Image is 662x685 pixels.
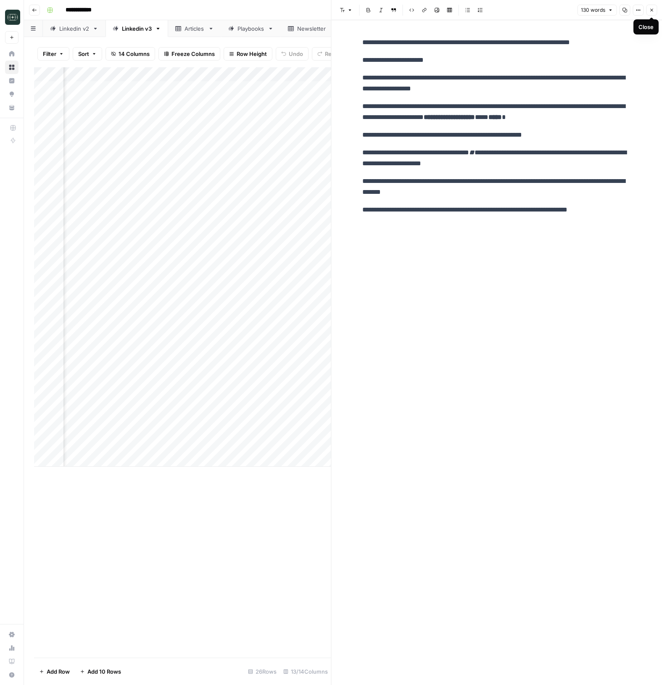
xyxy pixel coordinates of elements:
[5,47,18,61] a: Home
[119,50,150,58] span: 14 Columns
[34,665,75,678] button: Add Row
[221,20,281,37] a: Playbooks
[37,47,69,61] button: Filter
[280,665,331,678] div: 13/14 Columns
[105,47,155,61] button: 14 Columns
[289,50,303,58] span: Undo
[276,47,309,61] button: Undo
[78,50,89,58] span: Sort
[5,10,20,25] img: Catalyst Logo
[5,641,18,655] a: Usage
[638,23,654,31] div: Close
[237,24,264,33] div: Playbooks
[297,24,327,33] div: Newsletter
[312,47,344,61] button: Redo
[43,20,105,37] a: Linkedin v2
[59,24,89,33] div: Linkedin v2
[5,668,18,682] button: Help + Support
[75,665,126,678] button: Add 10 Rows
[5,74,18,87] a: Insights
[5,87,18,101] a: Opportunities
[171,50,215,58] span: Freeze Columns
[168,20,221,37] a: Articles
[237,50,267,58] span: Row Height
[5,628,18,641] a: Settings
[5,101,18,114] a: Your Data
[325,50,338,58] span: Redo
[5,655,18,668] a: Learning Hub
[73,47,102,61] button: Sort
[5,7,18,28] button: Workspace: Catalyst
[185,24,205,33] div: Articles
[122,24,152,33] div: Linkedin v3
[87,667,121,676] span: Add 10 Rows
[158,47,220,61] button: Freeze Columns
[105,20,168,37] a: Linkedin v3
[281,20,343,37] a: Newsletter
[5,61,18,74] a: Browse
[245,665,280,678] div: 26 Rows
[43,50,56,58] span: Filter
[224,47,272,61] button: Row Height
[581,6,605,14] span: 130 words
[577,5,617,16] button: 130 words
[47,667,70,676] span: Add Row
